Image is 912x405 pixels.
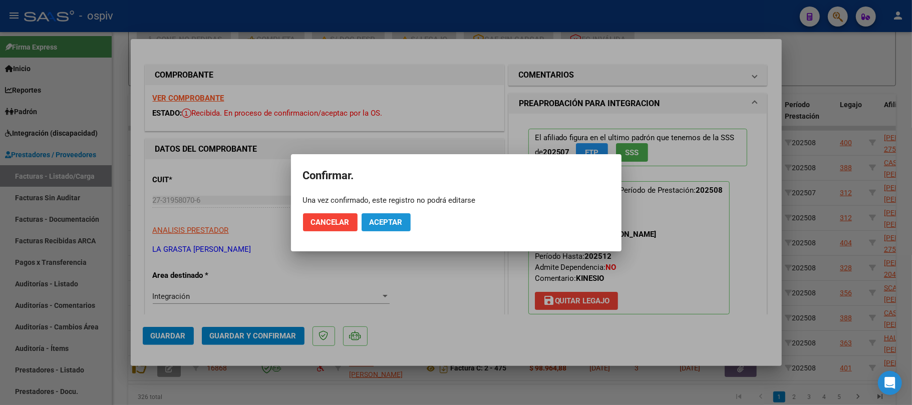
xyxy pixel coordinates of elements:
span: Cancelar [311,218,350,227]
button: Cancelar [303,213,358,231]
span: Aceptar [370,218,403,227]
div: Una vez confirmado, este registro no podrá editarse [303,195,610,205]
div: Open Intercom Messenger [878,371,902,395]
h2: Confirmar. [303,166,610,185]
button: Aceptar [362,213,411,231]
